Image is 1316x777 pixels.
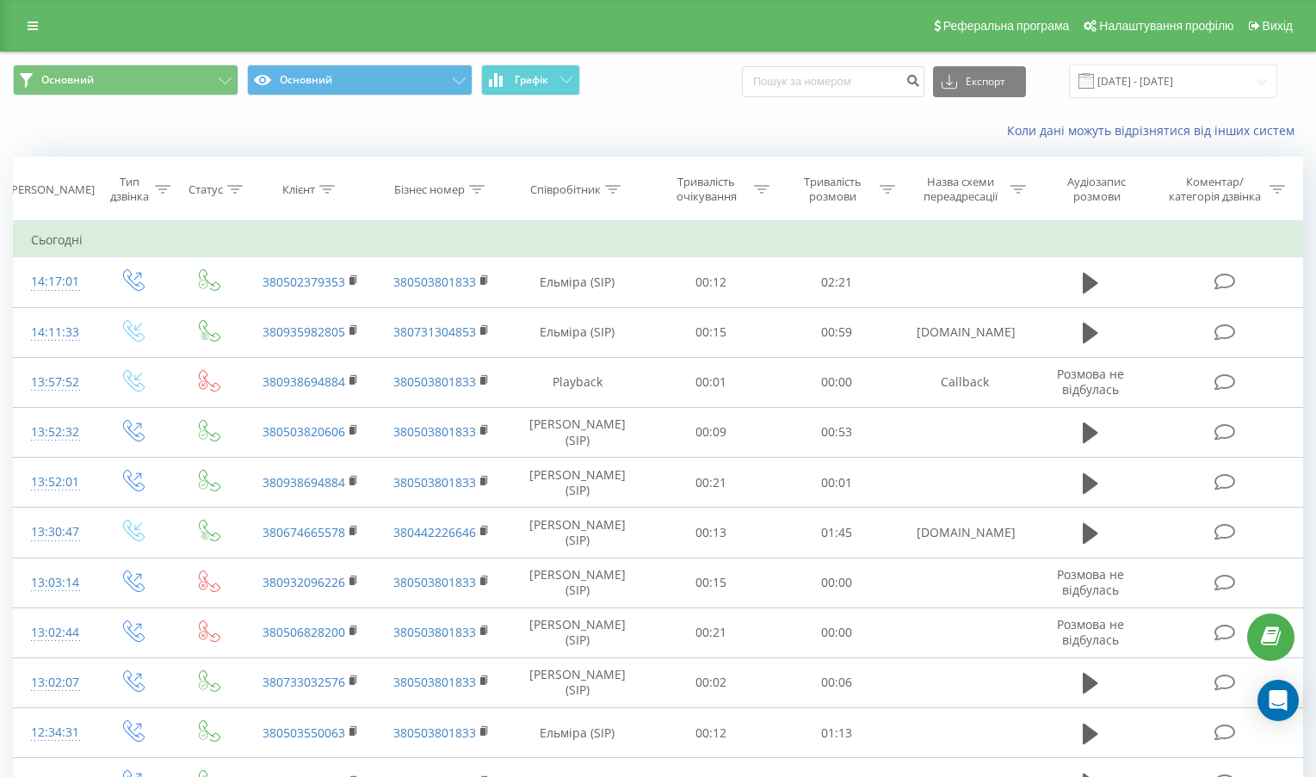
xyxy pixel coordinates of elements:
[1099,19,1233,33] span: Налаштування профілю
[774,357,899,407] td: 00:00
[263,274,345,290] a: 380502379353
[507,357,648,407] td: Playback
[31,666,77,700] div: 13:02:07
[648,407,774,457] td: 00:09
[742,66,924,97] input: Пошук за номером
[263,624,345,640] a: 380506828200
[507,407,648,457] td: [PERSON_NAME] (SIP)
[247,65,473,96] button: Основний
[774,708,899,758] td: 01:13
[263,674,345,690] a: 380733032576
[393,274,476,290] a: 380503801833
[774,558,899,607] td: 00:00
[943,19,1070,33] span: Реферальна програма
[481,65,580,96] button: Графік
[648,558,774,607] td: 00:15
[31,566,77,600] div: 13:03:14
[1057,566,1124,598] span: Розмова не відбулась
[31,616,77,650] div: 13:02:44
[648,708,774,758] td: 00:12
[1165,175,1265,204] div: Коментар/категорія дзвінка
[31,515,77,549] div: 13:30:47
[1057,616,1124,648] span: Розмова не відбулась
[648,307,774,357] td: 00:15
[507,708,648,758] td: Ельміра (SIP)
[1257,680,1299,721] div: Open Intercom Messenger
[1263,19,1293,33] span: Вихід
[507,257,648,307] td: Ельміра (SIP)
[899,307,1030,357] td: [DOMAIN_NAME]
[393,373,476,390] a: 380503801833
[393,524,476,540] a: 380442226646
[507,458,648,508] td: [PERSON_NAME] (SIP)
[1007,122,1303,139] a: Коли дані можуть відрізнятися вiд інших систем
[263,423,345,440] a: 380503820606
[31,316,77,349] div: 14:11:33
[915,175,1006,204] div: Назва схеми переадресації
[393,423,476,440] a: 380503801833
[789,175,875,204] div: Тривалість розмови
[507,657,648,707] td: [PERSON_NAME] (SIP)
[774,508,899,558] td: 01:45
[109,175,151,204] div: Тип дзвінка
[648,657,774,707] td: 00:02
[933,66,1026,97] button: Експорт
[393,474,476,490] a: 380503801833
[648,257,774,307] td: 00:12
[774,307,899,357] td: 00:59
[8,182,95,197] div: [PERSON_NAME]
[507,508,648,558] td: [PERSON_NAME] (SIP)
[263,373,345,390] a: 380938694884
[31,416,77,449] div: 13:52:32
[774,458,899,508] td: 00:01
[648,607,774,657] td: 00:21
[393,574,476,590] a: 380503801833
[31,716,77,749] div: 12:34:31
[393,725,476,741] a: 380503801833
[263,725,345,741] a: 380503550063
[648,357,774,407] td: 00:01
[188,182,223,197] div: Статус
[1057,366,1124,398] span: Розмова не відбулась
[507,558,648,607] td: [PERSON_NAME] (SIP)
[648,458,774,508] td: 00:21
[530,182,601,197] div: Співробітник
[393,674,476,690] a: 380503801833
[507,607,648,657] td: [PERSON_NAME] (SIP)
[394,182,465,197] div: Бізнес номер
[774,607,899,657] td: 00:00
[31,265,77,299] div: 14:17:01
[774,257,899,307] td: 02:21
[648,508,774,558] td: 00:13
[31,366,77,399] div: 13:57:52
[664,175,750,204] div: Тривалість очікування
[263,524,345,540] a: 380674665578
[515,74,548,86] span: Графік
[774,407,899,457] td: 00:53
[13,65,238,96] button: Основний
[41,73,94,87] span: Основний
[393,624,476,640] a: 380503801833
[899,357,1030,407] td: Callback
[282,182,315,197] div: Клієнт
[263,324,345,340] a: 380935982805
[507,307,648,357] td: Ельміра (SIP)
[263,474,345,490] a: 380938694884
[393,324,476,340] a: 380731304853
[774,657,899,707] td: 00:06
[14,223,1303,257] td: Сьогодні
[899,508,1030,558] td: [DOMAIN_NAME]
[31,466,77,499] div: 13:52:01
[1046,175,1146,204] div: Аудіозапис розмови
[263,574,345,590] a: 380932096226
